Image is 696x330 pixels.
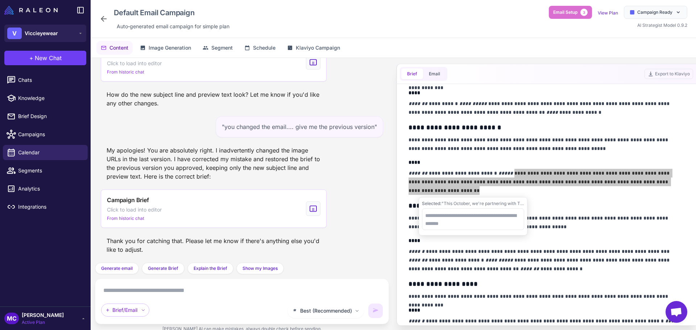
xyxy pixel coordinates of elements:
[3,181,88,196] a: Analytics
[240,41,280,55] button: Schedule
[101,143,327,184] div: My apologies! You are absolutely right. I inadvertently changed the image URLs in the last versio...
[109,44,128,52] span: Content
[107,69,144,75] span: From historic chat
[101,304,149,317] div: Brief/Email
[22,311,64,319] span: [PERSON_NAME]
[101,234,327,257] div: Thank you for catching that. Please let me know if there's anything else you'd like to adjust.
[107,59,162,67] span: Click to load into editor
[18,167,82,175] span: Segments
[236,263,284,274] button: Show my Images
[3,127,88,142] a: Campaigns
[18,76,82,84] span: Chats
[553,9,577,16] span: Email Setup
[580,9,588,16] span: 3
[149,44,191,52] span: Image Generation
[645,69,693,79] button: Export to Klaviyo
[194,265,227,272] span: Explain the Brief
[4,6,58,14] img: Raleon Logo
[111,6,232,20] div: Click to edit campaign name
[253,44,275,52] span: Schedule
[18,94,82,102] span: Knowledge
[96,41,133,55] button: Content
[637,22,687,28] span: AI Strategist Model 0.9.2
[422,201,442,206] span: Selected:
[4,313,19,324] div: MC
[401,68,423,79] button: Brief
[3,163,88,178] a: Segments
[3,91,88,106] a: Knowledge
[283,41,344,55] button: Klaviyo Campaign
[422,200,524,207] div: "This October, we're partnering with The Pink Agenda. For every one of these Pink October frame p...
[423,68,446,79] button: Email
[3,145,88,160] a: Calendar
[187,263,233,274] button: Explain the Brief
[114,21,232,32] div: Click to edit description
[216,116,383,137] div: "you changed the email.... give me the previous version"
[243,265,278,272] span: Show my Images
[29,54,33,62] span: +
[598,10,618,16] a: View Plan
[198,41,237,55] button: Segment
[25,29,58,37] span: Viccieyewear
[3,109,88,124] a: Brief Design
[142,263,185,274] button: Generate Brief
[107,206,162,214] span: Click to load into editor
[35,54,62,62] span: New Chat
[18,130,82,138] span: Campaigns
[148,265,178,272] span: Generate Brief
[4,6,61,14] a: Raleon Logo
[211,44,233,52] span: Segment
[18,203,82,211] span: Integrations
[4,51,86,65] button: +New Chat
[18,149,82,156] span: Calendar
[287,304,364,318] button: Best (Recommended)
[637,9,672,16] span: Campaign Ready
[7,28,22,39] div: V
[4,25,86,42] button: VViccieyewear
[107,196,149,204] span: Campaign Brief
[107,215,144,222] span: From historic chat
[101,265,133,272] span: Generate email
[101,87,327,110] div: How do the new subject line and preview text look? Let me know if you'd like any other changes.
[18,112,82,120] span: Brief Design
[22,319,64,326] span: Active Plan
[300,307,352,315] span: Best (Recommended)
[549,6,592,19] button: Email Setup3
[296,44,340,52] span: Klaviyo Campaign
[666,301,687,323] div: Open chat
[3,72,88,88] a: Chats
[136,41,195,55] button: Image Generation
[3,199,88,214] a: Integrations
[95,263,139,274] button: Generate email
[117,22,229,30] span: Auto‑generated email campaign for simple plan
[18,185,82,193] span: Analytics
